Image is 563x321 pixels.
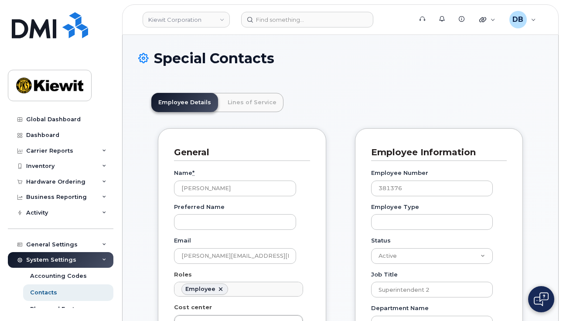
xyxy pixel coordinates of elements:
label: Name [174,169,194,177]
img: Open chat [534,292,549,306]
label: Department Name [371,304,429,312]
label: Job Title [371,270,398,279]
label: Cost center [174,303,212,311]
abbr: required [192,169,194,176]
label: Employee Type [371,203,419,211]
a: Lines of Service [221,93,283,112]
h3: General [174,147,304,158]
label: Roles [174,270,192,279]
label: Status [371,236,391,245]
a: Employee Details [151,93,218,112]
label: Employee Number [371,169,428,177]
h1: Special Contacts [138,51,543,66]
label: Preferred Name [174,203,225,211]
h3: Employee Information [371,147,501,158]
label: Email [174,236,191,245]
div: Employee [185,286,215,293]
